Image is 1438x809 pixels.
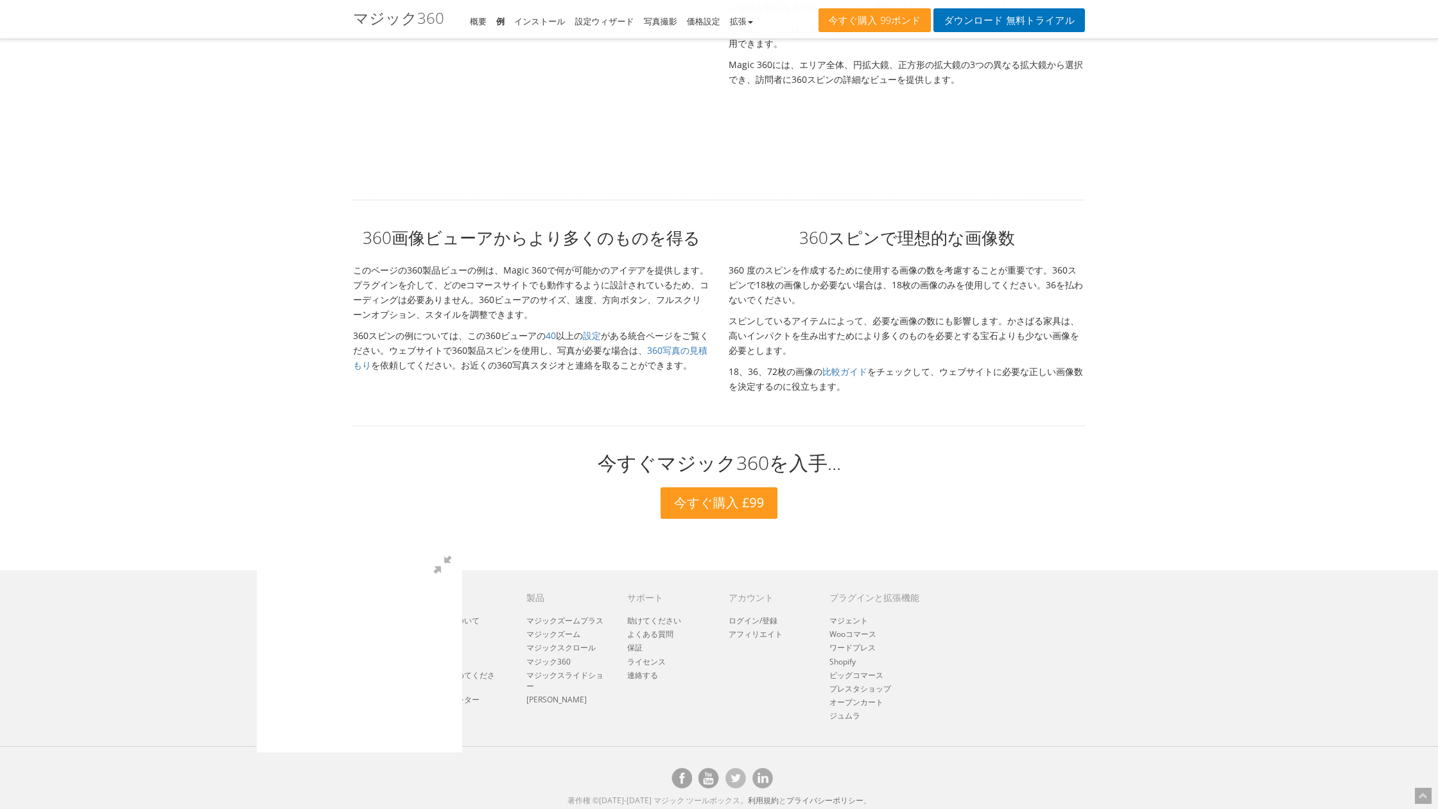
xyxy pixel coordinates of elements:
a: 今すぐ購入 £99 [661,487,777,519]
a: ログイン/登録 [729,615,777,626]
a: 今すぐ購入99ポンド [819,8,931,32]
a: マジックズーム [526,629,580,639]
h2: 360スピンで理想的な画像数 [729,226,1085,249]
h1: マジック360 [353,10,444,26]
a: 比較ガイド [822,365,867,378]
a: 拡張 [730,15,753,27]
a: [URL]のマジックツールボックス [752,768,773,788]
a: ダウンロード無料トライアル [933,8,1085,32]
a: 写真撮影 [644,15,677,27]
a: ジュムラ [829,710,860,721]
p: 18、36、72枚の画像の をチェックして、 ウェブサイトに必要な正しい画像数を決定するのに役立ちます。 [729,364,1085,394]
a: 360写真の見積もり [353,344,707,371]
a: Shopify [829,656,856,667]
h6: プラグインと拡張機能 [829,593,962,602]
p: Magic 360には、エリア全体、円拡大鏡、正方形の拡大鏡の3つの異なる拡大鏡から選択でき、訪問者に360スピンの詳細なビューを提供します。 [729,57,1085,87]
h6: 製品 [526,593,608,602]
a: ワードプレス [829,642,876,653]
a: よくある質問 [627,629,673,639]
h2: 今すぐマジック360を入手... [353,452,1085,473]
a: Wooコマース [829,629,876,639]
a: マジェント [829,615,868,626]
p: スピンしているアイテムによって、必要な画像の数にも影響します。かさばる家具は、高いインパクトを生み出すためにより多くのものを必要とする宝石よりも少ない画像を必要とします。 [729,313,1085,358]
a: ライセンス [627,656,666,667]
p: 360スピンの例については、 この360ビューアの 以上の がある統合ページをご覧ください 。ウェブサイトで360製品スピンを使用し、写真が必要な場合は、 を依頼してください 。お近くの360写... [353,328,709,372]
h6: アカウント [729,593,810,602]
a: プレスタショップ [829,683,891,694]
span: 無料トライアル [1003,15,1075,26]
a: 助けてください [627,615,681,626]
a: マジックズームプラス [526,615,603,626]
p: このページの360製品ビューの例は、Magic 360で何が可能かのアイデアを提供します。プラグインを介して、どのeコマースサイトでも動作するように設計されているため、コーディングは必要ありませ... [353,263,709,322]
h6: について [426,593,507,602]
a: Facebookのマジックツールボックス [671,768,692,788]
a: 利用規約 [748,795,779,806]
a: 価格設定 [687,15,720,27]
a: マジックツールボックスのTwitterアカウント [725,768,746,788]
a: [PERSON_NAME] [526,694,587,705]
span: 99ポンド [877,15,921,26]
a: マジック360 [526,656,571,667]
h2: 360画像ビューアからより多くのものを得る [353,226,709,249]
a: オープンカート [829,697,883,708]
a: プライバシーポリシー [786,795,863,806]
p: 360 度のスピンを作成するために使用する画像の数を考慮することが重要です。360スピンで18枚の画像しか必要ない場合は、18枚の画像のみを使用してください。36を払わないでください。 [729,263,1085,307]
a: アフィリエイト [729,629,783,639]
a: 例 [496,15,505,27]
a: ビッグコマース [829,670,883,681]
a: 保証 [627,642,643,653]
a: 設定 [583,329,601,342]
h6: サポート [627,593,709,602]
a: [URL]のマジックツールボックス [698,768,719,788]
a: 設定ウィザード [575,15,634,27]
a: 連絡する [627,670,658,681]
a: インストール [514,15,566,27]
a: 40 [546,329,556,342]
a: マジックスライドショー [526,670,603,692]
a: マジックスクロール [526,642,596,653]
a: 概要 [470,15,487,27]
